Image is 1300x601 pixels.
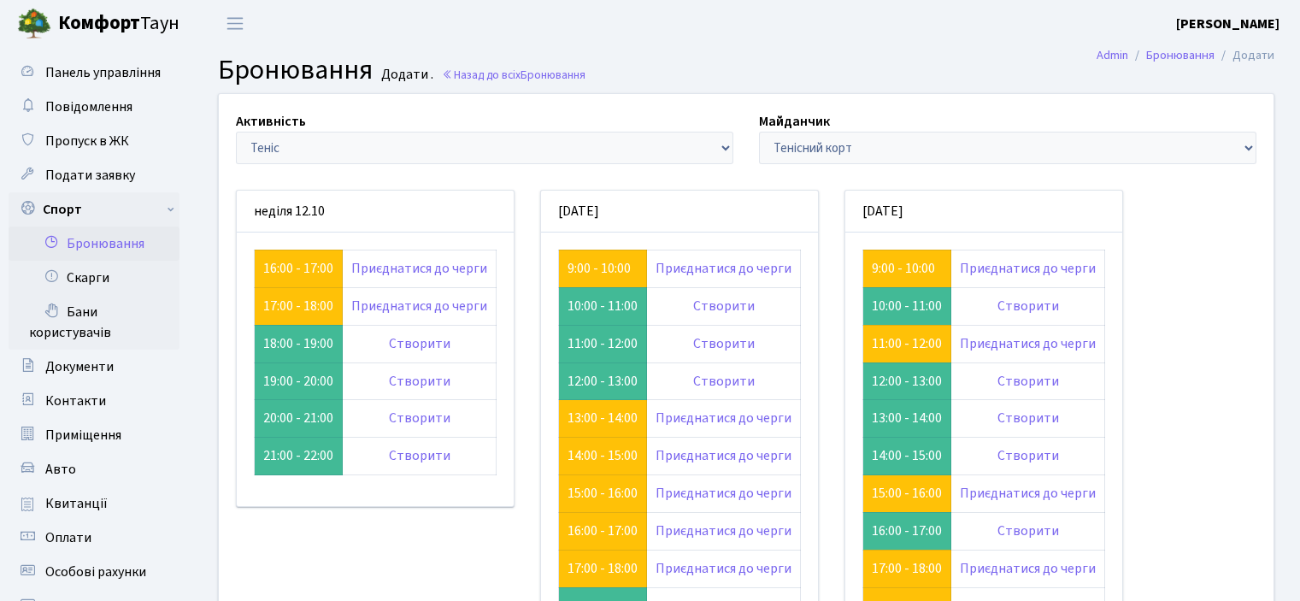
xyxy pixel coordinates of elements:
[45,132,129,150] span: Пропуск в ЖК
[9,227,179,261] a: Бронювання
[378,67,433,83] small: Додати .
[351,297,487,315] a: Приєднатися до черги
[568,521,638,540] a: 16:00 - 17:00
[568,559,638,578] a: 17:00 - 18:00
[656,259,791,278] a: Приєднатися до черги
[9,384,179,418] a: Контакти
[1176,14,1279,34] a: [PERSON_NAME]
[442,67,585,83] a: Назад до всіхБронювання
[656,446,791,465] a: Приєднатися до черги
[9,158,179,192] a: Подати заявку
[45,97,132,116] span: Повідомлення
[9,350,179,384] a: Документи
[559,362,647,400] td: 12:00 - 13:00
[863,362,951,400] td: 12:00 - 13:00
[568,259,631,278] a: 9:00 - 10:00
[45,563,146,581] span: Особові рахунки
[1215,46,1274,65] li: Додати
[263,297,333,315] a: 17:00 - 18:00
[1176,15,1279,33] b: [PERSON_NAME]
[568,484,638,503] a: 15:00 - 16:00
[693,297,755,315] a: Створити
[863,438,951,475] td: 14:00 - 15:00
[9,124,179,158] a: Пропуск в ЖК
[9,555,179,589] a: Особові рахунки
[997,297,1059,315] a: Створити
[45,528,91,547] span: Оплати
[389,409,450,427] a: Створити
[17,7,51,41] img: logo.png
[9,418,179,452] a: Приміщення
[568,446,638,465] a: 14:00 - 15:00
[872,334,942,353] a: 11:00 - 12:00
[960,334,1096,353] a: Приєднатися до черги
[1097,46,1128,64] a: Admin
[541,191,818,233] div: [DATE]
[845,191,1122,233] div: [DATE]
[559,287,647,325] td: 10:00 - 11:00
[9,192,179,227] a: Спорт
[656,521,791,540] a: Приєднатися до черги
[656,409,791,427] a: Приєднатися до черги
[263,259,333,278] a: 16:00 - 17:00
[9,521,179,555] a: Оплати
[9,452,179,486] a: Авто
[9,56,179,90] a: Панель управління
[863,512,951,550] td: 16:00 - 17:00
[214,9,256,38] button: Переключити навігацію
[656,559,791,578] a: Приєднатися до черги
[997,446,1059,465] a: Створити
[568,409,638,427] a: 13:00 - 14:00
[872,559,942,578] a: 17:00 - 18:00
[351,259,487,278] a: Приєднатися до черги
[45,494,108,513] span: Квитанції
[9,261,179,295] a: Скарги
[997,409,1059,427] a: Створити
[58,9,179,38] span: Таун
[389,372,450,391] a: Створити
[872,259,935,278] a: 9:00 - 10:00
[389,334,450,353] a: Створити
[236,111,306,132] label: Активність
[997,521,1059,540] a: Створити
[45,357,114,376] span: Документи
[9,486,179,521] a: Квитанції
[58,9,140,37] b: Комфорт
[559,325,647,362] td: 11:00 - 12:00
[521,67,585,83] span: Бронювання
[960,259,1096,278] a: Приєднатися до черги
[45,460,76,479] span: Авто
[693,334,755,353] a: Створити
[237,191,514,233] div: неділя 12.10
[960,484,1096,503] a: Приєднатися до черги
[759,111,830,132] label: Майданчик
[872,484,942,503] a: 15:00 - 16:00
[255,362,343,400] td: 19:00 - 20:00
[255,325,343,362] td: 18:00 - 19:00
[9,90,179,124] a: Повідомлення
[45,166,135,185] span: Подати заявку
[960,559,1096,578] a: Приєднатися до черги
[9,295,179,350] a: Бани користувачів
[1146,46,1215,64] a: Бронювання
[656,484,791,503] a: Приєднатися до черги
[389,446,450,465] a: Створити
[255,400,343,438] td: 20:00 - 21:00
[45,392,106,410] span: Контакти
[45,426,121,445] span: Приміщення
[1071,38,1300,74] nav: breadcrumb
[997,372,1059,391] a: Створити
[255,438,343,475] td: 21:00 - 22:00
[218,50,373,90] span: Бронювання
[863,400,951,438] td: 13:00 - 14:00
[693,372,755,391] a: Створити
[863,287,951,325] td: 10:00 - 11:00
[45,63,161,82] span: Панель управління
